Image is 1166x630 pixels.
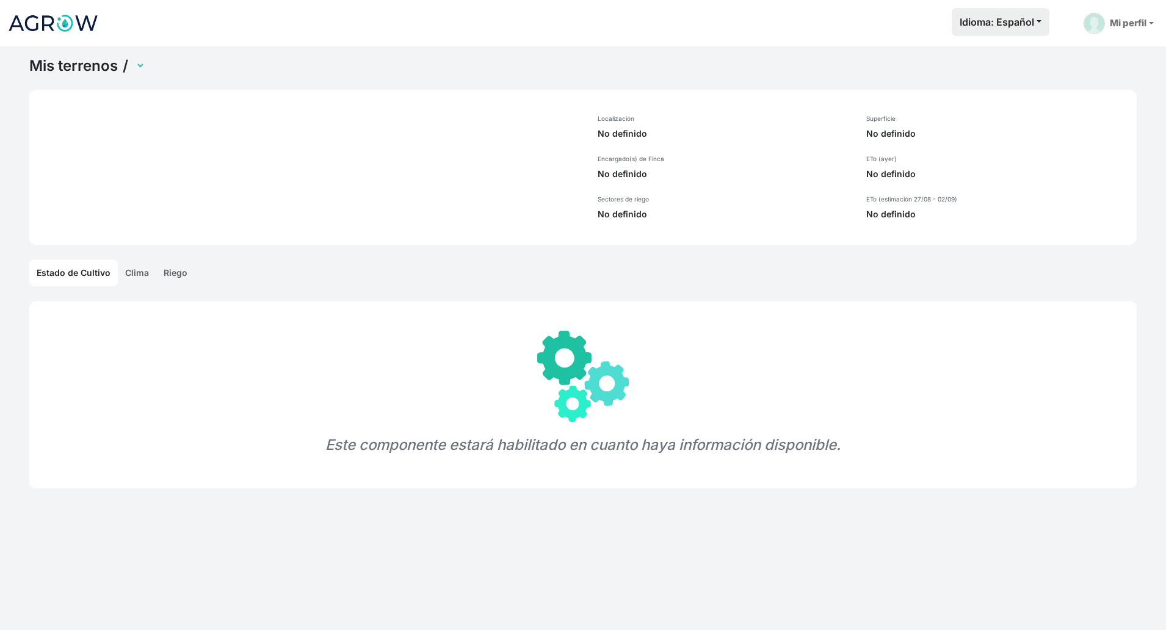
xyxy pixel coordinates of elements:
[598,154,852,163] p: Encargado(s) de Finca
[133,56,145,75] select: Land Selector
[598,128,852,140] p: No definido
[598,195,852,203] p: Sectores de riego
[598,208,852,220] p: No definido
[1079,8,1159,39] a: Mi perfil
[1084,13,1105,34] img: User
[866,154,1128,163] p: ETo (ayer)
[866,128,1128,140] p: No definido
[123,57,128,75] span: /
[29,57,118,75] a: Mis terrenos
[118,259,156,286] a: Clima
[325,436,841,454] em: Este componente estará habilitado en cuanto haya información disponible.
[866,114,1128,123] p: Superficie
[952,8,1049,36] button: Idioma: Español
[598,114,852,123] p: Localización
[866,168,1128,180] p: No definido
[866,195,1128,203] p: ETo (estimación 27/08 - 02/09)
[29,259,118,286] a: Estado de Cultivo
[598,168,852,180] p: No definido
[7,8,99,38] img: Agrow Analytics
[866,208,1128,220] p: No definido
[156,259,195,286] a: Riego
[537,330,629,422] img: gears.svg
